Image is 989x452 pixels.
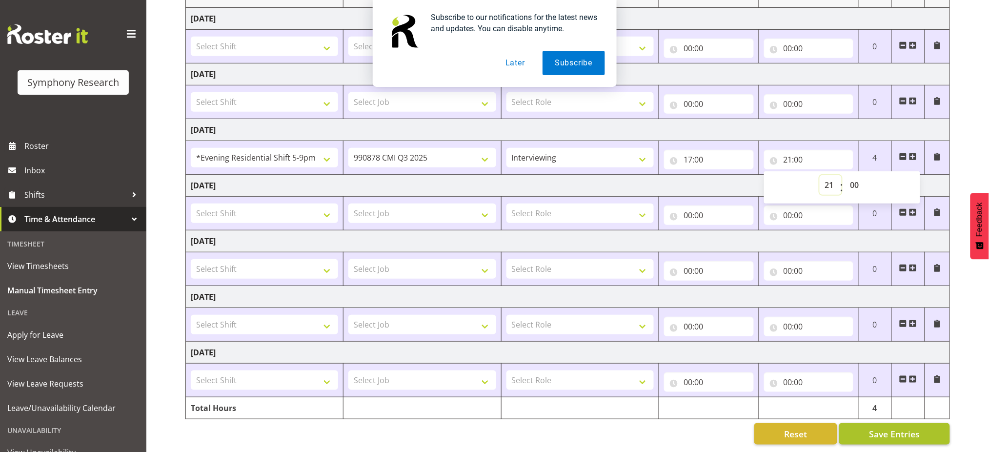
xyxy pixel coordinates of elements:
span: Inbox [24,163,141,178]
td: [DATE] [186,286,950,308]
div: Unavailability [2,420,144,440]
span: View Timesheets [7,259,139,273]
div: Subscribe to our notifications for the latest news and updates. You can disable anytime. [424,12,605,34]
span: Time & Attendance [24,212,127,226]
input: Click to select... [664,372,753,392]
div: Leave [2,303,144,323]
span: Apply for Leave [7,328,139,342]
td: 4 [858,141,891,175]
td: 4 [858,397,891,419]
input: Click to select... [664,150,753,169]
span: View Leave Requests [7,376,139,391]
a: Leave/Unavailability Calendar [2,396,144,420]
input: Click to select... [664,94,753,114]
input: Click to select... [764,372,853,392]
input: Click to select... [764,205,853,225]
td: [DATE] [186,119,950,141]
input: Click to select... [664,205,753,225]
button: Feedback - Show survey [970,193,989,259]
a: View Timesheets [2,254,144,278]
td: 0 [858,308,891,342]
td: [DATE] [186,230,950,252]
td: 0 [858,252,891,286]
div: Timesheet [2,234,144,254]
span: Shifts [24,187,127,202]
input: Click to select... [664,261,753,281]
a: Manual Timesheet Entry [2,278,144,303]
a: View Leave Requests [2,371,144,396]
span: Leave/Unavailability Calendar [7,401,139,415]
td: 0 [858,197,891,230]
td: 0 [858,85,891,119]
td: Total Hours [186,397,343,419]
td: [DATE] [186,175,950,197]
button: Subscribe [543,51,605,75]
span: : [840,175,844,200]
input: Click to select... [764,94,853,114]
input: Click to select... [764,261,853,281]
a: Apply for Leave [2,323,144,347]
span: Feedback [975,203,984,237]
button: Save Entries [839,423,950,445]
img: notification icon [384,12,424,51]
input: Click to select... [764,317,853,336]
input: Click to select... [764,150,853,169]
td: [DATE] [186,342,950,364]
input: Click to select... [664,317,753,336]
span: View Leave Balances [7,352,139,367]
a: View Leave Balances [2,347,144,371]
button: Later [493,51,537,75]
span: Manual Timesheet Entry [7,283,139,298]
td: 0 [858,364,891,397]
span: Save Entries [869,428,920,440]
button: Reset [754,423,837,445]
span: Roster [24,139,141,153]
span: Reset [784,428,807,440]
